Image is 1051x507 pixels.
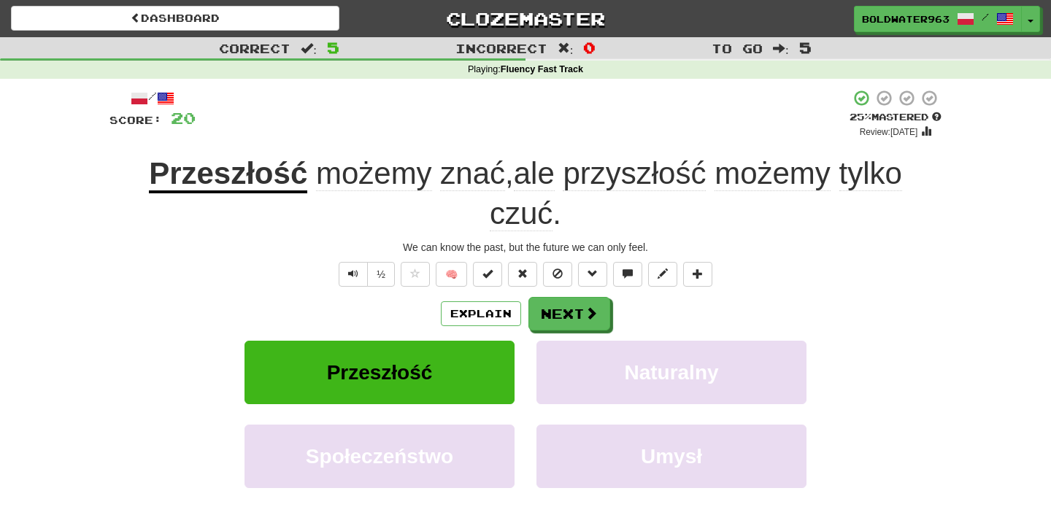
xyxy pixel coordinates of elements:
span: : [558,42,574,55]
button: Next [528,297,610,330]
button: Set this sentence to 100% Mastered (alt+m) [473,262,502,287]
strong: Fluency Fast Track [501,64,583,74]
button: Grammar (alt+g) [578,262,607,287]
button: Umysł [536,425,806,488]
span: znać [440,156,505,191]
div: Mastered [850,111,942,124]
span: : [773,42,789,55]
span: przyszłość [563,156,706,191]
small: Review: [DATE] [860,127,918,137]
button: Explain [441,301,521,326]
span: 0 [583,39,596,56]
span: Correct [219,41,290,55]
span: możemy [715,156,831,191]
button: Favorite sentence (alt+f) [401,262,430,287]
a: Clozemaster [361,6,690,31]
span: , . [307,156,902,231]
button: 🧠 [436,262,467,287]
span: tylko [839,156,902,191]
button: Edit sentence (alt+d) [648,262,677,287]
span: / [982,12,989,22]
span: Przeszłość [327,361,433,384]
div: / [109,89,196,107]
span: ale [514,156,555,191]
span: Społeczeństwo [306,445,453,468]
span: Umysł [641,445,702,468]
button: Discuss sentence (alt+u) [613,262,642,287]
span: : [301,42,317,55]
span: BoldWater963 [862,12,950,26]
span: To go [712,41,763,55]
span: czuć [490,196,553,231]
a: Dashboard [11,6,339,31]
span: 20 [171,109,196,127]
span: Incorrect [455,41,547,55]
u: Przeszłość [149,156,307,193]
button: Społeczeństwo [245,425,515,488]
div: We can know the past, but the future we can only feel. [109,240,942,255]
span: możemy [316,156,432,191]
button: Przeszłość [245,341,515,404]
button: Reset to 0% Mastered (alt+r) [508,262,537,287]
span: 5 [327,39,339,56]
div: Text-to-speech controls [336,262,395,287]
button: ½ [367,262,395,287]
span: Naturalny [624,361,718,384]
a: BoldWater963 / [854,6,1022,32]
button: Add to collection (alt+a) [683,262,712,287]
span: 25 % [850,111,871,123]
button: Naturalny [536,341,806,404]
span: 5 [799,39,812,56]
span: Score: [109,114,162,126]
button: Ignore sentence (alt+i) [543,262,572,287]
button: Play sentence audio (ctl+space) [339,262,368,287]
